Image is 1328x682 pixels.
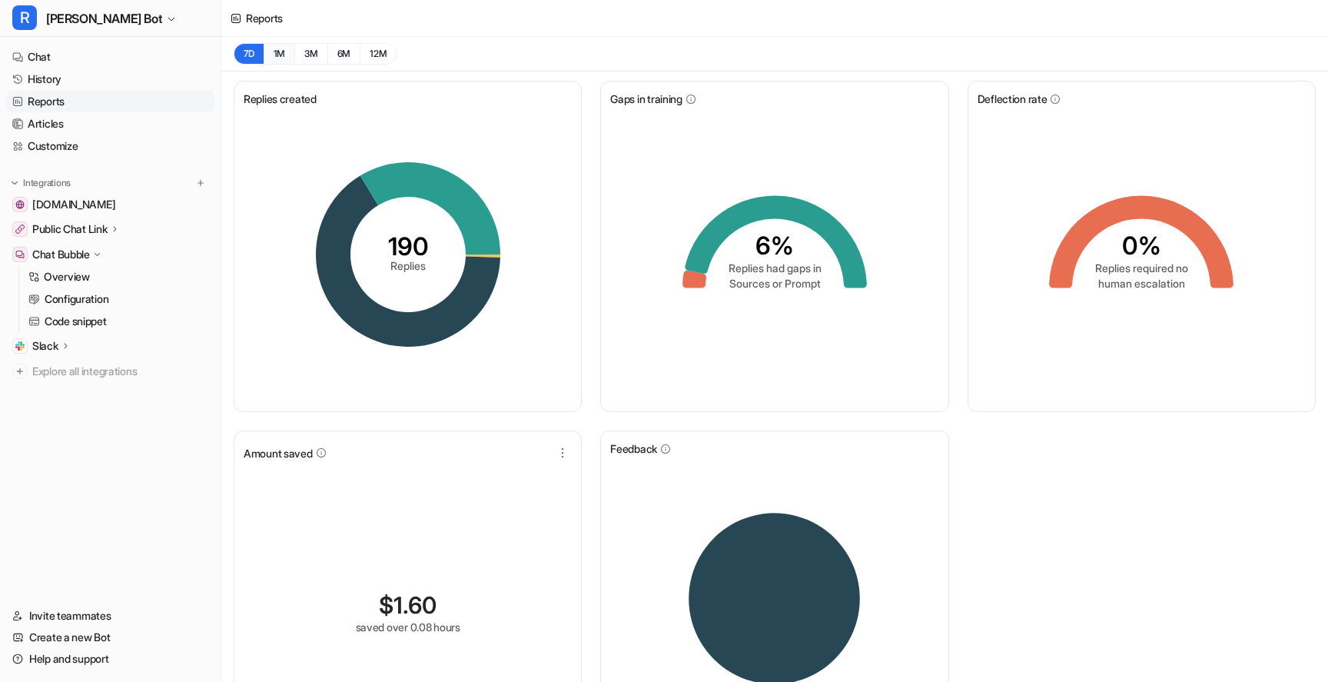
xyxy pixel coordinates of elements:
[22,311,214,332] a: Code snippet
[22,288,214,310] a: Configuration
[6,135,214,157] a: Customize
[244,91,317,107] span: Replies created
[379,591,437,619] div: $
[327,43,360,65] button: 6M
[32,359,208,384] span: Explore all integrations
[6,113,214,135] a: Articles
[15,250,25,259] img: Chat Bubble
[32,247,90,262] p: Chat Bubble
[15,225,25,234] img: Public Chat Link
[46,8,162,29] span: [PERSON_NAME] Bot
[6,46,214,68] a: Chat
[356,619,460,635] div: saved over 0.08 hours
[6,68,214,90] a: History
[45,314,107,329] p: Code snippet
[360,43,397,65] button: 12M
[1095,261,1188,274] tspan: Replies required no
[610,91,682,107] span: Gaps in training
[244,445,313,461] span: Amount saved
[755,231,794,261] tspan: 6%
[15,341,25,351] img: Slack
[1098,277,1185,290] tspan: human escalation
[32,338,58,354] p: Slack
[978,91,1047,107] span: Deflection rate
[6,175,75,191] button: Integrations
[12,364,28,379] img: explore all integrations
[390,259,426,272] tspan: Replies
[1122,231,1161,261] tspan: 0%
[9,178,20,188] img: expand menu
[12,5,37,30] span: R
[728,261,821,274] tspan: Replies had gaps in
[264,43,295,65] button: 1M
[234,43,264,65] button: 7D
[23,177,71,189] p: Integrations
[294,43,327,65] button: 3M
[6,648,214,670] a: Help and support
[195,178,206,188] img: menu_add.svg
[610,441,657,457] span: Feedback
[6,91,214,112] a: Reports
[387,231,428,261] tspan: 190
[45,291,108,307] p: Configuration
[246,10,283,26] div: Reports
[44,269,90,284] p: Overview
[729,277,820,290] tspan: Sources or Prompt
[32,197,115,212] span: [DOMAIN_NAME]
[6,361,214,382] a: Explore all integrations
[393,591,437,619] span: 1.60
[6,627,214,648] a: Create a new Bot
[22,266,214,288] a: Overview
[32,221,108,237] p: Public Chat Link
[6,605,214,627] a: Invite teammates
[15,200,25,209] img: getrella.com
[6,194,214,215] a: getrella.com[DOMAIN_NAME]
